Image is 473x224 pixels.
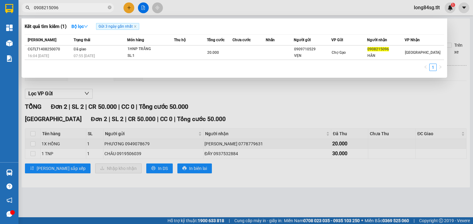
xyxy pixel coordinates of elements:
img: dashboard-icon [6,25,13,31]
span: Món hàng [127,38,144,42]
img: solution-icon [6,55,13,62]
span: 07:55 [DATE] [74,54,95,58]
span: 20.000 [207,50,219,55]
span: 0908215096 [367,47,389,51]
span: right [439,65,442,69]
span: Thu hộ [174,38,186,42]
span: VP Nhận [405,38,420,42]
div: 1HNP TRẮNG [127,46,174,53]
strong: Bộ lọc [71,24,88,29]
span: Người gửi [294,38,311,42]
li: Next Page [437,64,444,71]
div: VẸN [294,53,331,59]
span: [PERSON_NAME] [28,38,56,42]
span: Trạng thái [74,38,90,42]
span: question-circle [6,183,12,189]
span: close-circle [108,6,111,9]
div: 0909710529 [294,46,331,53]
li: Previous Page [422,64,429,71]
img: warehouse-icon [6,40,13,46]
img: logo-vxr [5,4,13,13]
span: close [134,25,137,28]
button: left [422,64,429,71]
span: search [26,6,30,10]
span: down [84,24,88,29]
span: [GEOGRAPHIC_DATA] [405,50,440,55]
h3: Kết quả tìm kiếm ( 1 ) [25,23,67,30]
span: 16:04 [DATE] [28,54,49,58]
button: Bộ lọcdown [67,22,93,31]
input: Tìm tên, số ĐT hoặc mã đơn [34,4,107,11]
span: Gửi 3 ngày gần nhất [96,23,139,30]
img: warehouse-icon [6,169,13,176]
span: Nhãn [266,38,275,42]
div: HÂN [367,53,404,59]
span: Tổng cước [207,38,224,42]
span: Đã giao [74,47,86,51]
span: close-circle [108,5,111,11]
span: VP Gửi [331,38,343,42]
span: left [424,65,427,69]
span: message [6,211,12,217]
span: Người nhận [367,38,387,42]
span: Chưa cước [232,38,251,42]
button: right [437,64,444,71]
div: CGTLT1408250070 [28,46,72,53]
span: Chợ Gạo [332,50,346,55]
span: notification [6,197,12,203]
a: 1 [430,64,436,71]
div: SL: 1 [127,53,174,59]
